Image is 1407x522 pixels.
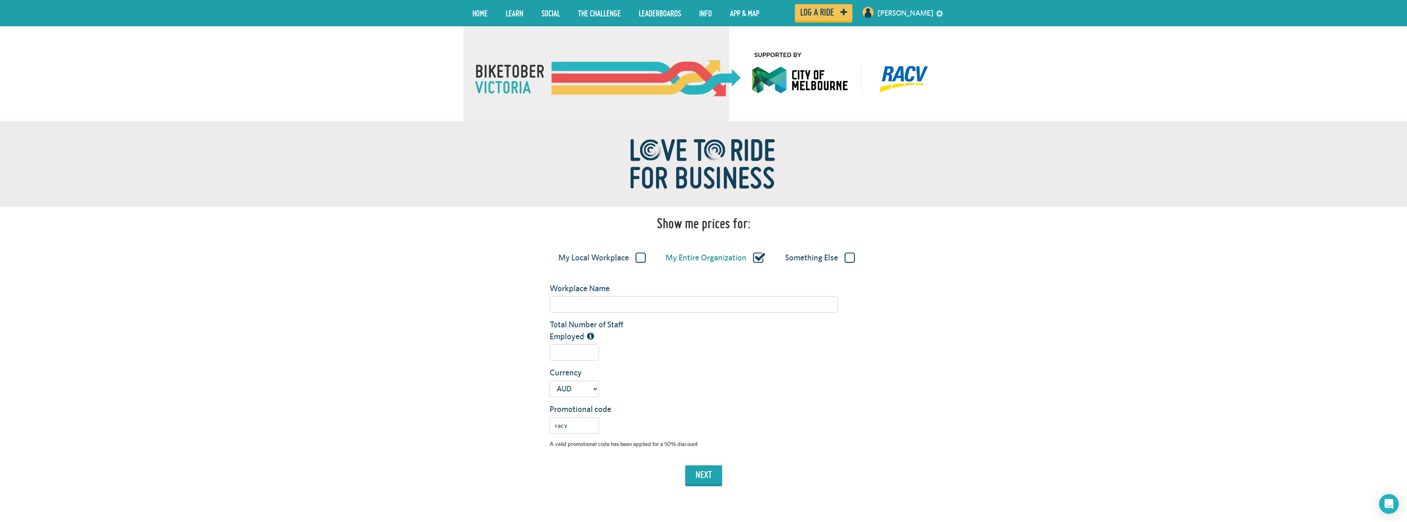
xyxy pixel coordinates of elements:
a: [PERSON_NAME] [877,3,933,23]
label: My Local Workplace [558,253,646,263]
a: Social [535,3,566,23]
a: Log a ride [795,4,852,21]
a: Home [466,3,494,23]
div: Open Intercom Messenger [1379,494,1399,514]
a: App & Map [724,3,765,23]
img: ltr_for_biz-e6001c5fe4d5a622ce57f6846a52a92b55b8f49da94d543b329e0189dcabf444.png [601,121,806,207]
h1: Show me prices for: [657,215,751,232]
span: Log a ride [800,9,834,16]
i: The total number of people employed by this organization/workplace, including part time staff. [587,332,594,340]
div: A valid promotional code has been applied for a 50% discount [550,440,938,448]
label: Total Number of Staff Employed [543,319,644,342]
label: Promotional code [543,403,644,415]
button: next [685,465,722,484]
a: settings drop down toggle [936,9,943,17]
img: Vic [463,26,944,121]
a: The Challenge [572,3,627,23]
label: My Entire Organization [666,253,765,263]
a: Leaderboards [633,3,687,23]
label: Currency [543,367,644,379]
a: LEARN [500,3,530,23]
label: Something Else [785,253,855,263]
a: Info [693,3,718,23]
label: Workplace Name [543,283,644,294]
img: User profile image [861,6,875,19]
